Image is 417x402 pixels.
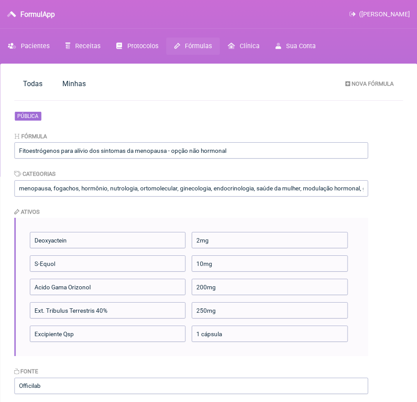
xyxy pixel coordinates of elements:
label: Categorias [14,171,56,177]
a: Todas [14,74,51,93]
a: Minhas [54,74,95,93]
span: Todas [23,80,42,88]
a: Protocolos [108,38,166,55]
a: Receitas [57,38,108,55]
input: Officilab, Analítica... [14,378,368,394]
span: ([PERSON_NAME] [359,11,410,18]
span: Minhas [62,80,86,88]
label: Ativos [14,209,40,215]
a: ([PERSON_NAME] [349,11,410,18]
span: Clínica [240,42,260,50]
span: Receitas [75,42,100,50]
span: Nova Fórmula [352,80,394,87]
label: Fonte [14,368,38,375]
input: Elixir da vida [14,142,368,159]
a: Clínica [220,38,268,55]
input: milagroso [14,180,368,197]
label: Fórmula [14,133,47,140]
span: Fórmulas [185,42,212,50]
span: Sua Conta [286,42,316,50]
a: Sua Conta [268,38,324,55]
a: Nova Fórmula [338,76,401,91]
h3: FormulApp [20,10,55,19]
a: Fórmulas [166,38,220,55]
span: Pública [14,111,42,121]
span: Pacientes [21,42,50,50]
span: Protocolos [127,42,158,50]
